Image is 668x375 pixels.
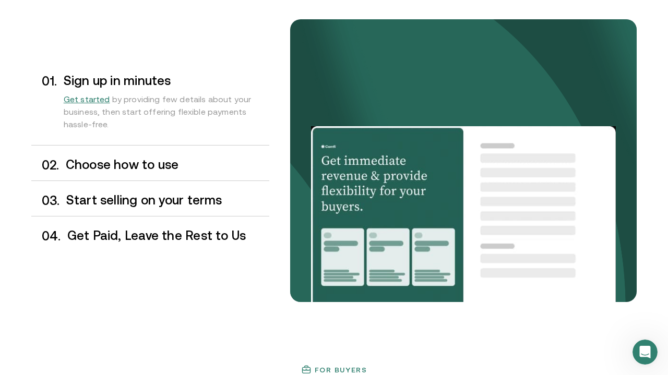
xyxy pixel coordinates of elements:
[311,126,616,302] img: Your payments collected on time.
[315,366,367,374] h3: For buyers
[64,88,269,141] div: by providing few details about your business, then start offering flexible payments hassle-free.
[31,229,61,243] div: 0 4 .
[31,158,59,172] div: 0 2 .
[67,229,269,243] h3: Get Paid, Leave the Rest to Us
[31,74,57,141] div: 0 1 .
[301,365,312,375] img: finance
[31,193,60,208] div: 0 3 .
[633,340,658,365] iframe: Intercom live chat
[64,94,112,104] a: Get started
[66,193,269,207] h3: Start selling on your terms
[64,94,110,104] span: Get started
[64,74,269,88] h3: Sign up in minutes
[66,158,269,172] h3: Choose how to use
[290,19,637,302] img: bg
